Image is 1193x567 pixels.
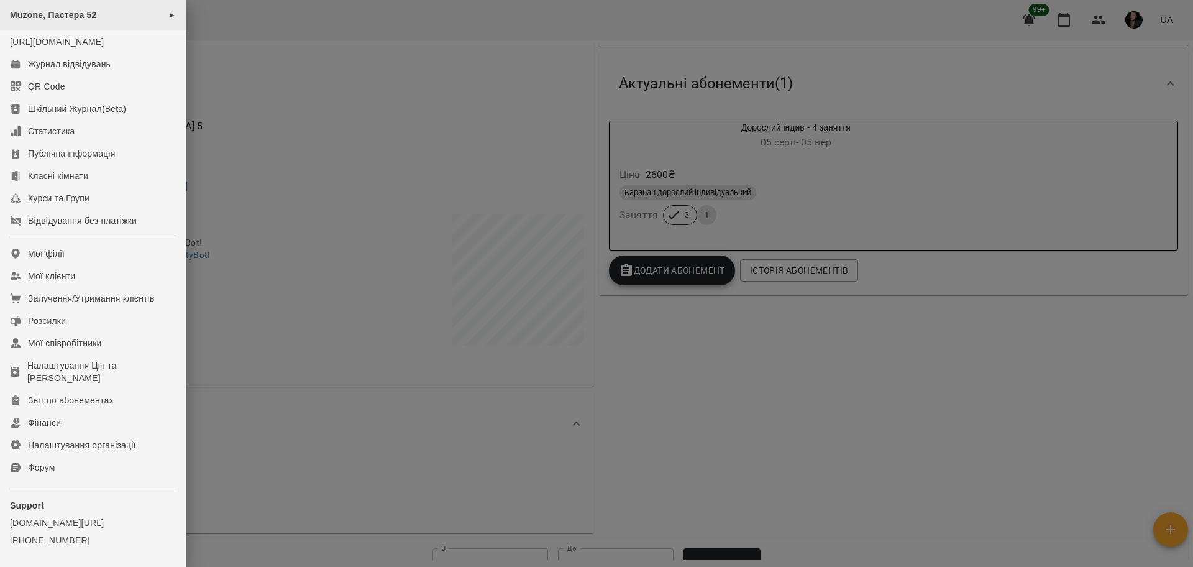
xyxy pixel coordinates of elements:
div: Звіт по абонементах [28,394,114,407]
p: Support [10,499,176,512]
a: [DOMAIN_NAME][URL] [10,517,176,529]
a: [PHONE_NUMBER] [10,534,176,546]
span: Muzone, Пастера 52 [10,10,97,20]
div: Розсилки [28,315,66,327]
div: Публічна інформація [28,147,115,160]
div: Мої філії [28,247,65,260]
div: Фінанси [28,417,61,429]
div: Журнал відвідувань [28,58,111,70]
div: Відвідування без платіжки [28,214,137,227]
div: Курси та Групи [28,192,89,205]
div: Форум [28,461,55,474]
div: Шкільний Журнал(Beta) [28,103,126,115]
a: [URL][DOMAIN_NAME] [10,37,104,47]
div: Мої клієнти [28,270,75,282]
span: ► [169,10,176,20]
div: Налаштування Цін та [PERSON_NAME] [27,359,176,384]
div: Мої співробітники [28,337,102,349]
div: Залучення/Утримання клієнтів [28,292,155,305]
div: Класні кімнати [28,170,88,182]
div: Статистика [28,125,75,137]
div: Налаштування організації [28,439,136,451]
div: QR Code [28,80,65,93]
